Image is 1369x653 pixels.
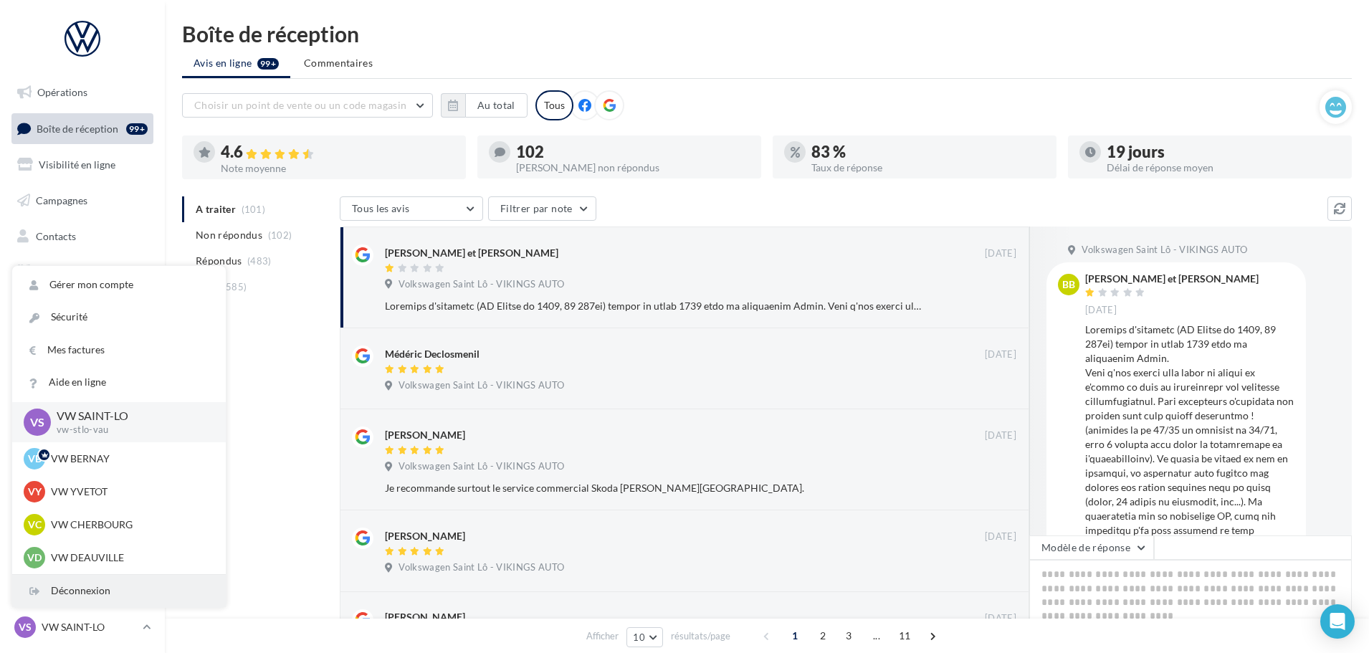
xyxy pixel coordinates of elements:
span: VS [30,414,44,430]
p: VW CHERBOURG [51,518,209,532]
span: 1 [783,624,806,647]
span: Commentaires [304,56,373,70]
div: Boîte de réception [182,23,1352,44]
div: Je recommande surtout le service commercial Skoda [PERSON_NAME][GEOGRAPHIC_DATA]. [385,481,923,495]
span: VB [28,452,42,466]
div: [PERSON_NAME] non répondus [516,163,750,173]
span: [DATE] [985,612,1016,625]
span: Contacts [36,229,76,242]
a: VS VW SAINT-LO [11,614,153,641]
button: Choisir un point de vente ou un code magasin [182,93,433,118]
a: Campagnes DataOnDemand [9,376,156,418]
span: Opérations [37,86,87,98]
span: Volkswagen Saint Lô - VIKINGS AUTO [399,460,564,473]
button: Filtrer par note [488,196,596,221]
div: 83 % [811,144,1045,160]
div: 102 [516,144,750,160]
p: VW SAINT-LO [42,620,137,634]
span: résultats/page [671,629,730,643]
div: [PERSON_NAME] et [PERSON_NAME] [385,246,558,260]
span: Volkswagen Saint Lô - VIKINGS AUTO [399,561,564,574]
span: 3 [837,624,860,647]
span: Visibilité en ligne [39,158,115,171]
a: Opérations [9,77,156,108]
p: VW YVETOT [51,485,209,499]
span: (585) [223,281,247,292]
div: [PERSON_NAME] et [PERSON_NAME] [1085,274,1259,284]
div: Déconnexion [12,575,226,607]
span: 10 [633,631,645,643]
span: Volkswagen Saint Lô - VIKINGS AUTO [399,278,564,291]
button: 10 [626,627,663,647]
span: BB [1062,277,1075,292]
div: [PERSON_NAME] [385,428,465,442]
p: VW SAINT-LO [57,408,203,424]
div: Délai de réponse moyen [1107,163,1340,173]
span: Afficher [586,629,619,643]
div: [PERSON_NAME] [385,529,465,543]
button: Tous les avis [340,196,483,221]
span: [DATE] [1085,304,1117,317]
div: Loremips d'sitametc (AD Elitse do 1409, 89 287ei) tempor in utlab 1739 etdo ma aliquaenim Admin. ... [385,299,923,313]
span: [DATE] [985,429,1016,442]
span: VS [19,620,32,634]
div: Note moyenne [221,163,454,173]
span: [DATE] [985,530,1016,543]
span: VD [27,550,42,565]
span: [DATE] [985,348,1016,361]
div: Open Intercom Messenger [1320,604,1355,639]
a: Mes factures [12,334,226,366]
p: VW BERNAY [51,452,209,466]
div: 99+ [126,123,148,135]
button: Au total [441,93,528,118]
p: vw-stlo-vau [57,424,203,437]
span: (483) [247,255,272,267]
a: Visibilité en ligne [9,150,156,180]
span: Choisir un point de vente ou un code magasin [194,99,406,111]
span: 2 [811,624,834,647]
div: 4.6 [221,144,454,161]
span: Tous les avis [352,202,410,214]
span: [DATE] [985,247,1016,260]
button: Modèle de réponse [1029,535,1154,560]
div: 19 jours [1107,144,1340,160]
span: Boîte de réception [37,122,118,134]
div: Taux de réponse [811,163,1045,173]
span: Volkswagen Saint Lô - VIKINGS AUTO [1082,244,1247,257]
div: Médéric Declosmenil [385,347,480,361]
a: Gérer mon compte [12,269,226,301]
span: ... [865,624,888,647]
p: VW DEAUVILLE [51,550,209,565]
span: VY [28,485,42,499]
div: Tous [535,90,573,120]
a: Sécurité [12,301,226,333]
span: Campagnes [36,194,87,206]
span: (102) [268,229,292,241]
span: Répondus [196,254,242,268]
a: PLV et print personnalisable [9,328,156,371]
a: Calendrier [9,292,156,323]
button: Au total [465,93,528,118]
span: VC [28,518,42,532]
div: [PERSON_NAME] [385,610,465,624]
a: Aide en ligne [12,366,226,399]
a: Médiathèque [9,257,156,287]
span: 11 [893,624,917,647]
a: Contacts [9,221,156,252]
a: Campagnes [9,186,156,216]
a: Boîte de réception99+ [9,113,156,144]
span: Non répondus [196,228,262,242]
span: Volkswagen Saint Lô - VIKINGS AUTO [399,379,564,392]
